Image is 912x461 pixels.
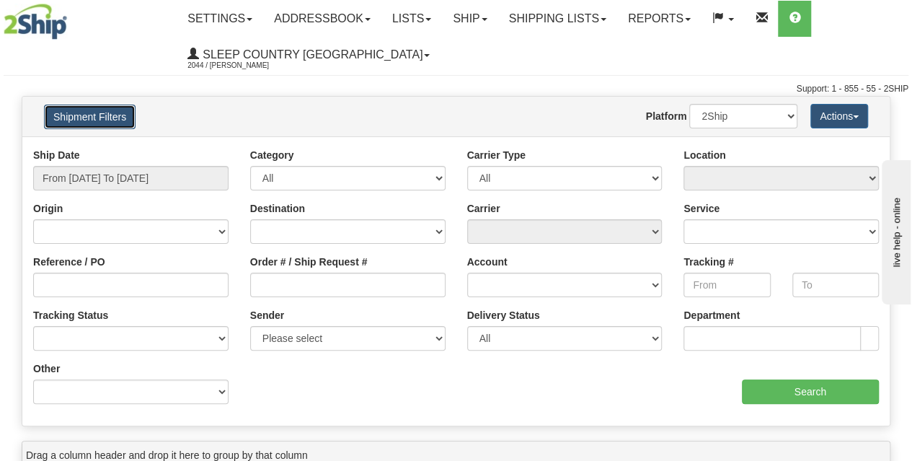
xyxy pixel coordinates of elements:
[810,104,868,128] button: Actions
[250,255,368,269] label: Order # / Ship Request #
[467,148,526,162] label: Carrier Type
[250,201,305,216] label: Destination
[250,148,294,162] label: Category
[498,1,617,37] a: Shipping lists
[467,201,500,216] label: Carrier
[683,201,720,216] label: Service
[33,308,108,322] label: Tracking Status
[683,255,733,269] label: Tracking #
[381,1,442,37] a: Lists
[683,273,770,297] input: From
[683,148,725,162] label: Location
[742,379,880,404] input: Search
[4,83,908,95] div: Support: 1 - 855 - 55 - 2SHIP
[177,1,263,37] a: Settings
[646,109,687,123] label: Platform
[879,157,911,304] iframe: chat widget
[33,255,105,269] label: Reference / PO
[263,1,381,37] a: Addressbook
[177,37,440,73] a: Sleep Country [GEOGRAPHIC_DATA] 2044 / [PERSON_NAME]
[683,308,740,322] label: Department
[33,148,80,162] label: Ship Date
[4,4,67,40] img: logo2044.jpg
[442,1,497,37] a: Ship
[11,12,133,23] div: live help - online
[250,308,284,322] label: Sender
[44,105,136,129] button: Shipment Filters
[617,1,701,37] a: Reports
[467,308,540,322] label: Delivery Status
[467,255,508,269] label: Account
[187,58,296,73] span: 2044 / [PERSON_NAME]
[33,201,63,216] label: Origin
[33,361,60,376] label: Other
[199,48,422,61] span: Sleep Country [GEOGRAPHIC_DATA]
[792,273,879,297] input: To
